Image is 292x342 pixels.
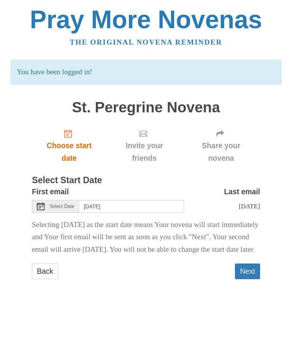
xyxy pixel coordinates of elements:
[114,139,175,165] span: Invite your friends
[32,176,260,185] h3: Select Start Date
[32,264,58,279] a: Back
[40,139,99,165] span: Choose start date
[30,5,262,34] a: Pray More Novenas
[11,60,281,85] p: You have been logged in!
[32,123,106,168] a: Choose start date
[79,200,184,213] input: Use the arrow keys to pick a date
[32,99,260,116] h1: St. Peregrine Novena
[224,185,260,198] label: Last email
[190,139,252,165] span: Share your novena
[32,219,260,256] p: Selecting [DATE] as the start date means Your novena will start immediately and Your first email ...
[182,123,260,168] div: Click "Next" to confirm your start date first.
[239,202,260,210] span: [DATE]
[106,123,182,168] div: Click "Next" to confirm your start date first.
[70,38,222,46] a: The original novena reminder
[50,204,74,209] span: Select Date
[32,185,69,198] label: First email
[235,264,260,279] button: Next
